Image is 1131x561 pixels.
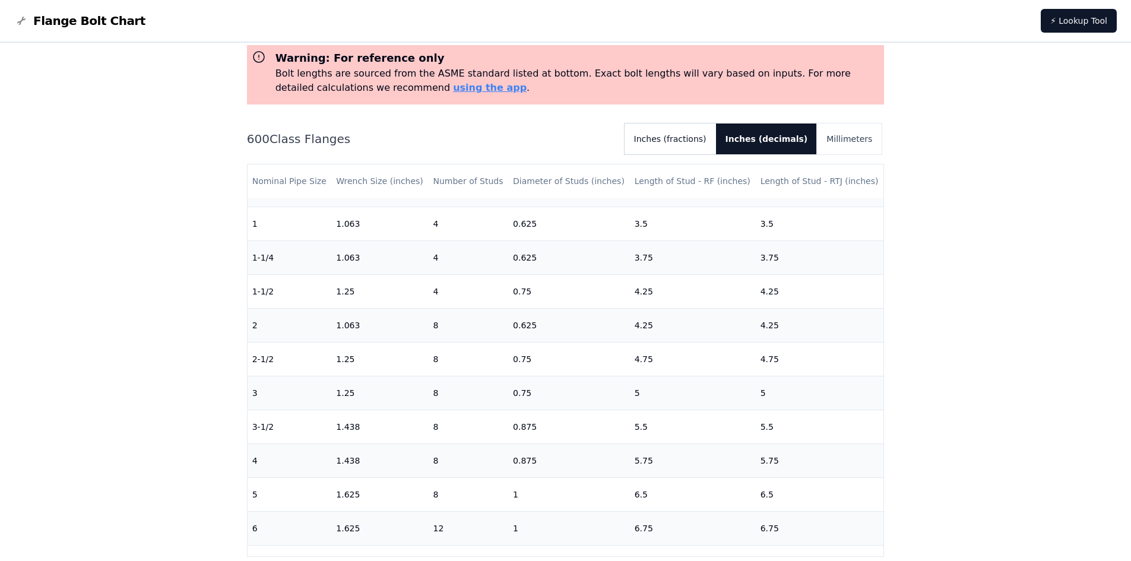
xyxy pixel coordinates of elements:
a: Flange Bolt Chart LogoFlange Bolt Chart [14,12,145,29]
td: 1.625 [331,477,428,511]
td: 4.25 [756,308,884,342]
h2: 600 Class Flanges [247,131,615,147]
td: 0.875 [508,443,630,477]
td: 4 [428,207,508,240]
a: using the app [453,82,527,93]
td: 6 [248,511,332,545]
td: 12 [428,511,508,545]
td: 4.25 [630,274,756,308]
td: 4.75 [756,342,884,376]
button: Inches (decimals) [716,123,818,154]
td: 8 [428,477,508,511]
td: 0.625 [508,207,630,240]
td: 1 [248,207,332,240]
td: 1 [508,477,630,511]
td: 4.25 [630,308,756,342]
img: Flange Bolt Chart Logo [14,14,28,28]
td: 5.5 [630,410,756,443]
th: Length of Stud - RTJ (inches) [756,164,884,198]
td: 3.75 [756,240,884,274]
td: 3.5 [630,207,756,240]
td: 1-1/4 [248,240,332,274]
td: 2-1/2 [248,342,332,376]
td: 1-1/2 [248,274,332,308]
td: 4.25 [756,274,884,308]
td: 6.5 [630,477,756,511]
td: 5.75 [756,443,884,477]
td: 0.75 [508,342,630,376]
td: 1.25 [331,274,428,308]
td: 3.5 [756,207,884,240]
td: 0.75 [508,274,630,308]
td: 8 [428,342,508,376]
td: 1.438 [331,443,428,477]
td: 5 [248,477,332,511]
td: 0.625 [508,240,630,274]
td: 1.438 [331,410,428,443]
button: Millimeters [817,123,882,154]
td: 3-1/2 [248,410,332,443]
td: 4 [428,274,508,308]
span: Flange Bolt Chart [33,12,145,29]
th: Number of Studs [428,164,508,198]
td: 5 [630,376,756,410]
td: 8 [428,443,508,477]
td: 0.625 [508,308,630,342]
td: 5.75 [630,443,756,477]
td: 1.25 [331,342,428,376]
td: 4 [248,443,332,477]
td: 8 [428,376,508,410]
p: Bolt lengths are sourced from the ASME standard listed at bottom. Exact bolt lengths will vary ba... [275,66,880,95]
td: 1.063 [331,240,428,274]
th: Wrench Size (inches) [331,164,428,198]
td: 6.75 [630,511,756,545]
td: 1.063 [331,207,428,240]
td: 5.5 [756,410,884,443]
td: 4.75 [630,342,756,376]
th: Nominal Pipe Size [248,164,332,198]
td: 8 [428,308,508,342]
td: 3.75 [630,240,756,274]
td: 1.063 [331,308,428,342]
td: 1 [508,511,630,545]
td: 5 [756,376,884,410]
td: 6.5 [756,477,884,511]
th: Diameter of Studs (inches) [508,164,630,198]
h3: Warning: For reference only [275,50,880,66]
a: ⚡ Lookup Tool [1041,9,1117,33]
td: 3 [248,376,332,410]
td: 0.875 [508,410,630,443]
td: 1.625 [331,511,428,545]
th: Length of Stud - RF (inches) [630,164,756,198]
td: 4 [428,240,508,274]
td: 1.25 [331,376,428,410]
button: Inches (fractions) [625,123,716,154]
td: 0.75 [508,376,630,410]
td: 8 [428,410,508,443]
td: 6.75 [756,511,884,545]
td: 2 [248,308,332,342]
